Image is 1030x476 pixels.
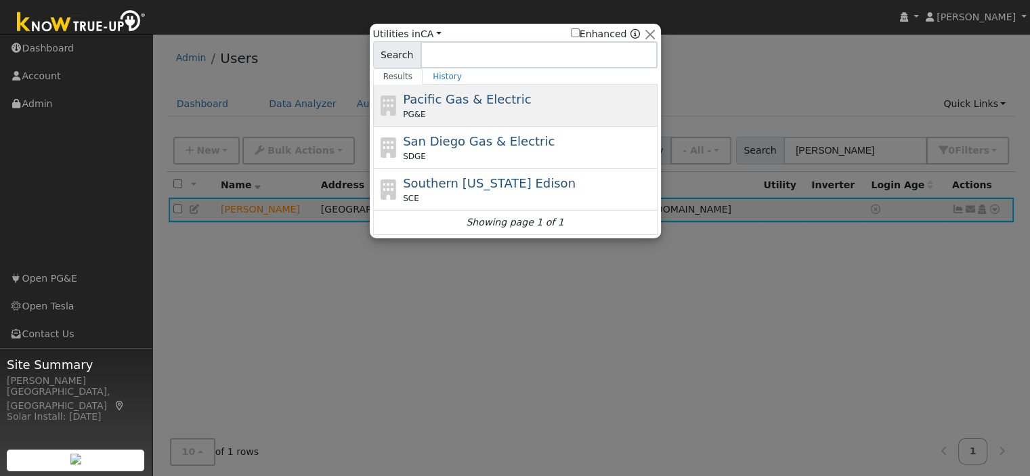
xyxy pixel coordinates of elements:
a: Map [114,400,126,411]
div: [GEOGRAPHIC_DATA], [GEOGRAPHIC_DATA] [7,385,145,413]
span: San Diego Gas & Electric [403,134,555,148]
input: Enhanced [571,28,580,37]
span: Search [373,41,421,68]
div: [PERSON_NAME] [7,374,145,388]
label: Enhanced [571,27,627,41]
span: Southern [US_STATE] Edison [403,176,576,190]
div: Solar Install: [DATE] [7,410,145,424]
span: SDGE [403,150,426,163]
span: Show enhanced providers [571,27,640,41]
i: Showing page 1 of 1 [466,215,563,230]
a: CA [421,28,442,39]
img: retrieve [70,454,81,464]
a: Enhanced Providers [630,28,639,39]
span: Utilities in [373,27,442,41]
a: Results [373,68,423,85]
a: History [423,68,472,85]
span: [PERSON_NAME] [937,12,1016,22]
span: Pacific Gas & Electric [403,92,531,106]
img: Know True-Up [10,7,152,38]
span: PG&E [403,108,425,121]
span: Site Summary [7,355,145,374]
span: SCE [403,192,419,204]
